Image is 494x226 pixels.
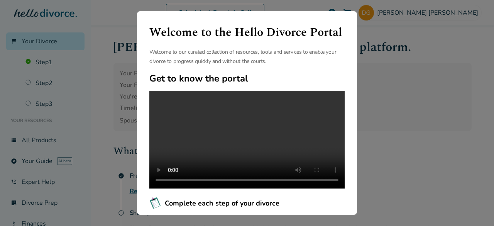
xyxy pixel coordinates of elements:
[165,198,279,208] span: Complete each step of your divorce
[149,72,345,85] h2: Get to know the portal
[455,189,494,226] iframe: Chat Widget
[149,24,345,41] h1: Welcome to the Hello Divorce Portal
[149,48,345,66] p: Welcome to our curated collection of resources, tools and services to enable your divorce to prog...
[149,197,162,209] img: Complete each step of your divorce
